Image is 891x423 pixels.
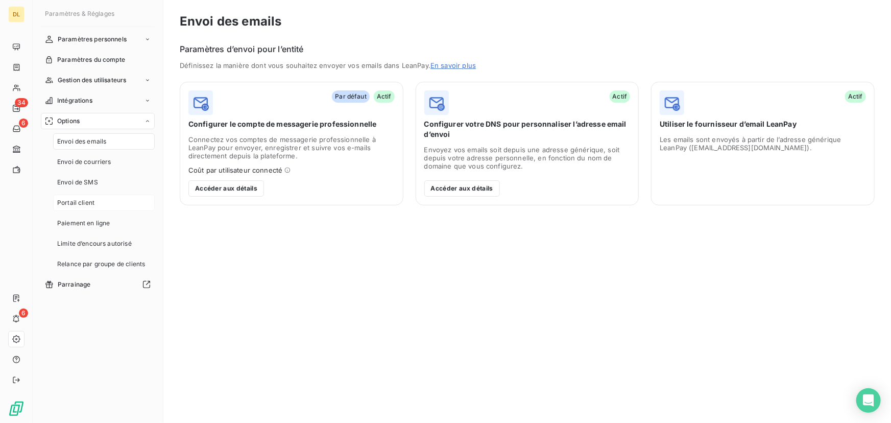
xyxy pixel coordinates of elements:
h6: Paramètres d’envoi pour l’entité [180,43,875,55]
span: Limite d’encours autorisé [57,239,132,248]
a: Paramètres du compte [41,52,155,68]
button: Accéder aux détails [424,180,500,197]
span: Connectez vos comptes de messagerie professionnelle à LeanPay pour envoyer, enregistrer et suivre... [188,135,395,174]
a: Envoi des emails [53,133,155,150]
a: Relance par groupe de clients [53,256,155,272]
img: Logo LeanPay [8,401,25,417]
span: Utiliser le fournisseur d’email LeanPay [660,119,866,129]
a: En savoir plus [430,61,476,69]
span: Relance par groupe de clients [57,260,145,269]
span: Actif [374,90,395,103]
div: DL [8,6,25,22]
span: Les emails sont envoyés à partir de l’adresse générique LeanPay ([EMAIL_ADDRESS][DOMAIN_NAME]). [660,135,866,152]
span: 34 [15,98,28,107]
a: Paiement en ligne [53,215,155,231]
span: Par défaut [332,90,370,103]
span: Paramètres personnels [58,35,127,44]
span: Paramètres du compte [57,55,125,64]
a: Envoi de SMS [53,174,155,191]
span: Configurer le compte de messagerie professionnelle [188,119,395,129]
span: Parrainage [58,280,91,289]
a: Parrainage [41,276,155,293]
span: Options [57,116,80,126]
span: Coût par utilisateur connecté [188,166,282,174]
span: Portail client [57,198,94,207]
span: Envoi de SMS [57,178,98,187]
span: Envoi des emails [57,137,106,146]
span: Intégrations [57,96,92,105]
span: Définissez la manière dont vous souhaitez envoyer vos emails dans LeanPay. [180,61,521,69]
span: Gestion des utilisateurs [58,76,127,85]
span: 6 [19,309,28,318]
span: Paramètres & Réglages [45,10,114,17]
button: Accéder aux détails [188,180,264,197]
div: Open Intercom Messenger [856,388,881,413]
span: 6 [19,119,28,128]
span: Envoyez vos emails soit depuis une adresse générique, soit depuis votre adresse personnelle, en f... [424,146,631,170]
span: Configurer votre DNS pour personnaliser l’adresse email d’envoi [424,119,631,139]
a: Portail client [53,195,155,211]
a: Envoi de courriers [53,154,155,170]
span: Envoi de courriers [57,157,111,167]
span: Actif [610,90,631,103]
span: Actif [845,90,866,103]
span: Paiement en ligne [57,219,110,228]
a: Limite d’encours autorisé [53,236,155,252]
h3: Envoi des emails [180,12,875,31]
